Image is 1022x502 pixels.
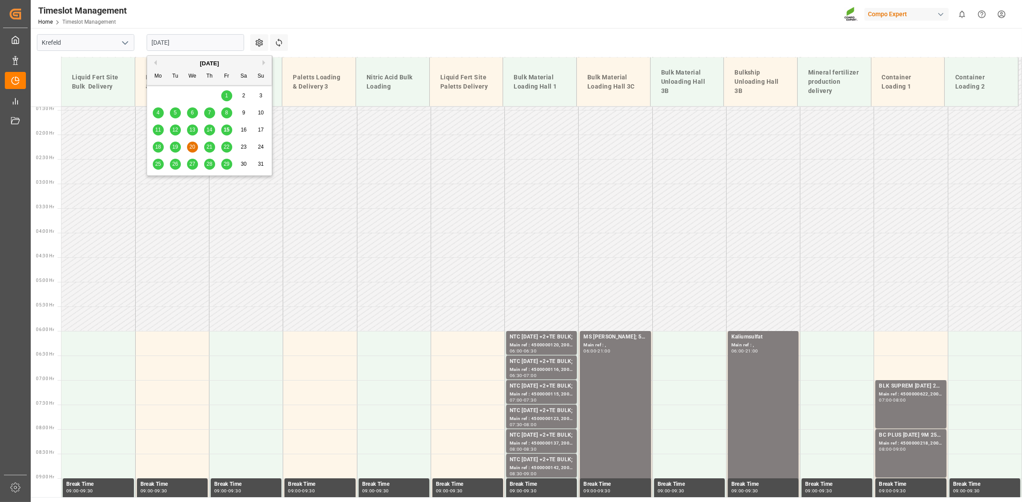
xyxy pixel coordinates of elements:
[221,159,232,170] div: Choose Friday, August 29th, 2025
[187,71,198,82] div: We
[731,64,790,99] div: Bulkship Unloading Hall 3B
[155,489,167,493] div: 09:30
[362,480,426,489] div: Break Time
[241,144,246,150] span: 23
[437,69,496,95] div: Liquid Fert Site Paletts Delivery
[745,349,758,353] div: 21:00
[658,480,721,489] div: Break Time
[892,398,893,402] div: -
[731,342,795,349] div: Main ref : ,
[214,480,278,489] div: Break Time
[972,4,992,24] button: Help Center
[150,87,270,173] div: month 2025-08
[731,349,744,353] div: 06:00
[879,447,892,451] div: 08:00
[510,382,573,391] div: NTC [DATE] +2+TE BULK;
[208,110,211,116] span: 7
[155,144,161,150] span: 18
[596,349,597,353] div: -
[118,36,131,50] button: open menu
[204,125,215,135] div: Choose Thursday, August 14th, 2025
[38,19,53,25] a: Home
[221,90,232,101] div: Choose Friday, August 1st, 2025
[172,161,178,167] span: 26
[170,159,181,170] div: Choose Tuesday, August 26th, 2025
[510,349,522,353] div: 06:00
[187,159,198,170] div: Choose Wednesday, August 27th, 2025
[363,69,422,95] div: Nitric Acid Bulk Loading
[189,161,195,167] span: 27
[670,489,671,493] div: -
[864,6,952,22] button: Compo Expert
[510,374,522,377] div: 06:30
[223,161,229,167] span: 29
[36,253,54,258] span: 04:30 Hr
[805,64,864,99] div: Mineral fertilizer production delivery
[844,7,858,22] img: Screenshot%202023-09-29%20at%2010.02.21.png_1712312052.png
[819,489,832,493] div: 09:30
[510,423,522,427] div: 07:30
[510,357,573,366] div: NTC [DATE] +2+TE BULK;
[892,447,893,451] div: -
[597,349,610,353] div: 21:00
[258,127,263,133] span: 17
[818,489,819,493] div: -
[172,144,178,150] span: 19
[155,161,161,167] span: 25
[255,71,266,82] div: Su
[68,69,128,95] div: Liquid Fert Site Bulk Delivery
[522,472,524,476] div: -
[221,142,232,153] div: Choose Friday, August 22nd, 2025
[204,142,215,153] div: Choose Thursday, August 21st, 2025
[879,489,892,493] div: 09:00
[204,71,215,82] div: Th
[879,398,892,402] div: 07:00
[238,159,249,170] div: Choose Saturday, August 30th, 2025
[744,349,745,353] div: -
[223,144,229,150] span: 22
[583,480,647,489] div: Break Time
[187,125,198,135] div: Choose Wednesday, August 13th, 2025
[255,159,266,170] div: Choose Sunday, August 31st, 2025
[191,110,194,116] span: 6
[510,391,573,398] div: Main ref : 4500000115, 2000000058;
[258,110,263,116] span: 10
[362,489,375,493] div: 09:00
[170,71,181,82] div: Tu
[879,440,943,447] div: Main ref : 4500000218, 2000000020;
[893,489,906,493] div: 09:30
[805,489,818,493] div: 09:00
[510,447,522,451] div: 08:00
[255,142,266,153] div: Choose Sunday, August 24th, 2025
[301,489,302,493] div: -
[36,352,54,356] span: 06:30 Hr
[510,440,573,447] div: Main ref : 4500000137, 2000000058;
[289,69,349,95] div: Paletts Loading & Delivery 3
[584,69,643,95] div: Bulk Material Loading Hall 3C
[206,161,212,167] span: 28
[953,489,966,493] div: 09:00
[66,480,130,489] div: Break Time
[436,489,449,493] div: 09:00
[223,127,229,133] span: 15
[374,489,376,493] div: -
[36,450,54,455] span: 08:30 Hr
[583,349,596,353] div: 06:00
[967,489,980,493] div: 09:30
[892,489,893,493] div: -
[38,4,127,17] div: Timeslot Management
[510,489,522,493] div: 09:00
[952,4,972,24] button: show 0 new notifications
[187,142,198,153] div: Choose Wednesday, August 20th, 2025
[142,69,202,95] div: Paletts Loading & Delivery 1
[238,90,249,101] div: Choose Saturday, August 2nd, 2025
[140,480,204,489] div: Break Time
[658,64,717,99] div: Bulk Material Unloading Hall 3B
[879,480,943,489] div: Break Time
[241,127,246,133] span: 16
[524,374,536,377] div: 07:00
[878,69,938,95] div: Container Loading 1
[259,93,263,99] span: 3
[524,349,536,353] div: 06:30
[805,480,869,489] div: Break Time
